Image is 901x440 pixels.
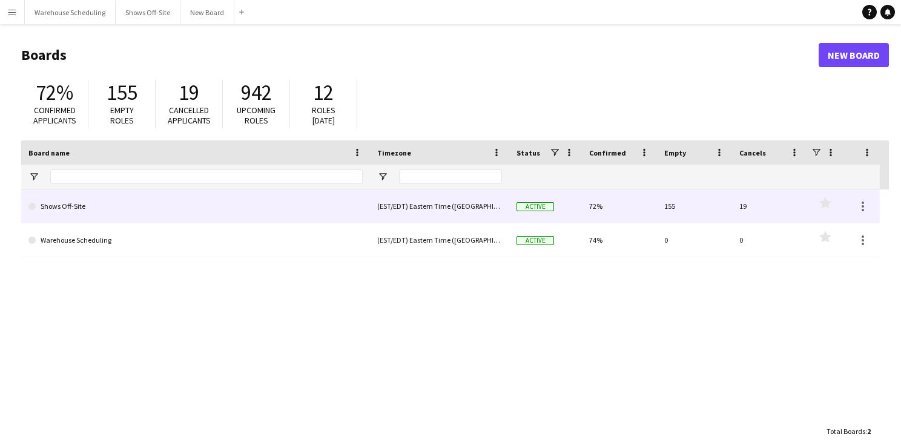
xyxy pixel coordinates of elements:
[589,148,626,157] span: Confirmed
[180,1,234,24] button: New Board
[28,148,70,157] span: Board name
[377,171,388,182] button: Open Filter Menu
[867,427,871,436] span: 2
[107,79,137,106] span: 155
[313,79,334,106] span: 12
[179,79,199,106] span: 19
[739,148,766,157] span: Cancels
[33,105,76,126] span: Confirmed applicants
[377,148,411,157] span: Timezone
[657,223,732,257] div: 0
[28,223,363,257] a: Warehouse Scheduling
[582,223,657,257] div: 74%
[36,79,73,106] span: 72%
[517,236,554,245] span: Active
[312,105,335,126] span: Roles [DATE]
[370,189,509,223] div: (EST/EDT) Eastern Time ([GEOGRAPHIC_DATA] & [GEOGRAPHIC_DATA])
[732,223,807,257] div: 0
[819,43,889,67] a: New Board
[732,189,807,223] div: 19
[168,105,211,126] span: Cancelled applicants
[241,79,272,106] span: 942
[28,189,363,223] a: Shows Off-Site
[50,169,363,184] input: Board name Filter Input
[370,223,509,257] div: (EST/EDT) Eastern Time ([GEOGRAPHIC_DATA] & [GEOGRAPHIC_DATA])
[517,202,554,211] span: Active
[110,105,134,126] span: Empty roles
[827,427,865,436] span: Total Boards
[399,169,502,184] input: Timezone Filter Input
[237,105,276,126] span: Upcoming roles
[116,1,180,24] button: Shows Off-Site
[582,189,657,223] div: 72%
[657,189,732,223] div: 155
[664,148,686,157] span: Empty
[28,171,39,182] button: Open Filter Menu
[25,1,116,24] button: Warehouse Scheduling
[517,148,540,157] span: Status
[21,46,819,64] h1: Boards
